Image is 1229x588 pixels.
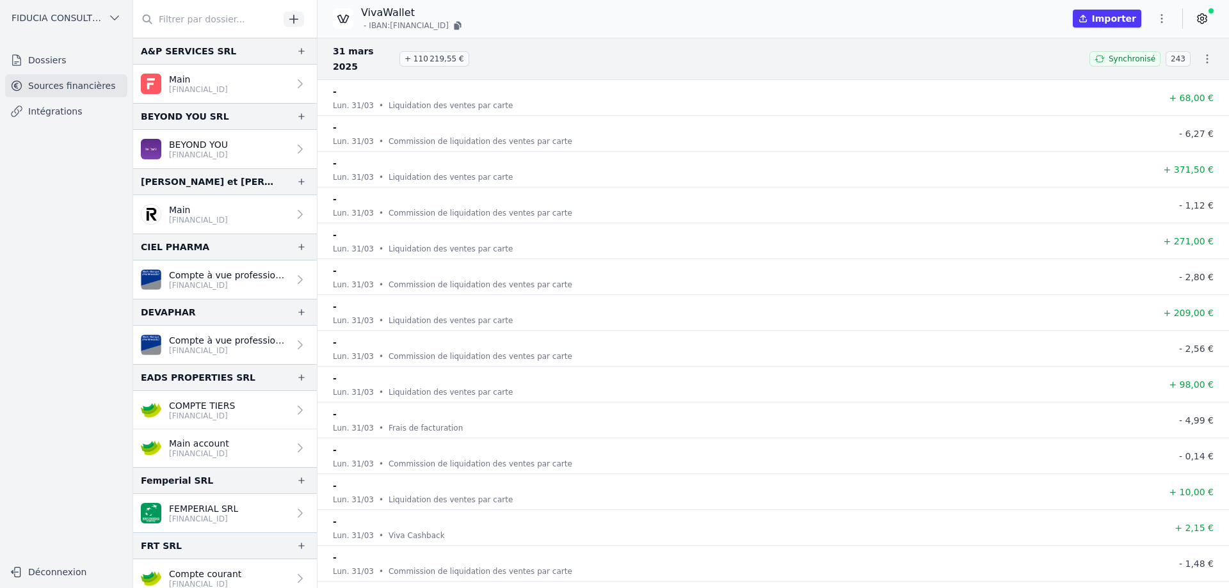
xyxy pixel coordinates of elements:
[379,314,383,327] div: •
[333,350,374,363] p: lun. 31/03
[379,350,383,363] div: •
[333,493,374,506] p: lun. 31/03
[1169,379,1214,390] span: + 98,00 €
[333,278,374,291] p: lun. 31/03
[389,422,463,434] p: Frais de facturation
[141,239,209,255] div: CIEL PHARMA
[333,120,337,135] p: -
[333,386,374,399] p: lun. 31/03
[1073,10,1141,28] button: Importer
[1179,272,1214,282] span: - 2,80 €
[169,84,228,95] p: [FINANCIAL_ID]
[379,99,383,112] div: •
[389,457,572,470] p: Commission de liquidation des ventes par carte
[333,422,374,434] p: lun. 31/03
[133,260,317,299] a: Compte à vue professionnel [FINANCIAL_ID]
[169,280,289,290] p: [FINANCIAL_ID]
[141,438,161,458] img: crelan.png
[141,174,276,189] div: [PERSON_NAME] et [PERSON_NAME]
[133,130,317,168] a: BEYOND YOU [FINANCIAL_ID]
[169,399,235,412] p: COMPTE TIERS
[1163,308,1214,318] span: + 209,00 €
[389,207,572,219] p: Commission de liquidation des ventes par carte
[5,49,127,72] a: Dossiers
[389,493,513,506] p: Liquidation des ventes par carte
[1179,559,1214,569] span: - 1,48 €
[389,565,572,578] p: Commission de liquidation des ventes par carte
[333,44,394,74] span: 31 mars 2025
[169,514,238,524] p: [FINANCIAL_ID]
[169,346,289,356] p: [FINANCIAL_ID]
[361,5,464,20] p: VivaWallet
[379,242,383,255] div: •
[333,84,337,99] p: -
[141,335,161,355] img: VAN_BREDA_JVBABE22XXX.png
[333,227,337,242] p: -
[379,529,383,542] div: •
[141,370,255,385] div: EADS PROPERTIES SRL
[333,478,337,493] p: -
[333,335,337,350] p: -
[169,203,228,216] p: Main
[133,195,317,234] a: Main [FINANCIAL_ID]
[389,242,513,255] p: Liquidation des ventes par carte
[141,204,161,225] img: revolut.png
[169,568,241,580] p: Compte courant
[379,386,383,399] div: •
[379,422,383,434] div: •
[379,493,383,506] div: •
[169,502,238,515] p: FEMPERIAL SRL
[333,99,374,112] p: lun. 31/03
[1175,523,1214,533] span: + 2,15 €
[333,263,337,278] p: -
[133,8,279,31] input: Filtrer par dossier...
[333,155,337,171] p: -
[5,74,127,97] a: Sources financières
[333,299,337,314] p: -
[141,473,213,488] div: Femperial SRL
[169,437,229,450] p: Main account
[379,457,383,470] div: •
[1179,451,1214,461] span: - 0,14 €
[379,135,383,148] div: •
[379,565,383,578] div: •
[333,242,374,255] p: lun. 31/03
[141,269,161,290] img: VAN_BREDA_JVBABE22XXX.png
[1166,51,1191,67] span: 243
[333,442,337,457] p: -
[1179,415,1214,425] span: - 4,99 €
[169,334,289,347] p: Compte à vue professionnel
[1163,236,1214,246] span: + 271,00 €
[133,391,317,429] a: COMPTE TIERS [FINANCIAL_ID]
[1169,487,1214,497] span: + 10,00 €
[379,171,383,184] div: •
[389,99,513,112] p: Liquidation des ventes par carte
[1179,344,1214,354] span: - 2,56 €
[389,314,513,327] p: Liquidation des ventes par carte
[141,44,236,59] div: A&P SERVICES SRL
[389,135,572,148] p: Commission de liquidation des ventes par carte
[169,150,228,160] p: [FINANCIAL_ID]
[333,8,353,29] img: Viva-Wallet.webp
[169,138,228,151] p: BEYOND YOU
[389,171,513,184] p: Liquidation des ventes par carte
[141,139,161,159] img: BEOBANK_CTBKBEBX.png
[333,191,337,207] p: -
[379,278,383,291] div: •
[141,503,161,523] img: BNP_BE_BUSINESS_GEBABEBB.png
[169,269,289,282] p: Compte à vue professionnel
[333,207,374,219] p: lun. 31/03
[333,314,374,327] p: lun. 31/03
[333,457,374,470] p: lun. 31/03
[399,51,469,67] span: + 110 219,55 €
[333,550,337,565] p: -
[169,215,228,225] p: [FINANCIAL_ID]
[133,494,317,532] a: FEMPERIAL SRL [FINANCIAL_ID]
[333,370,337,386] p: -
[169,449,229,459] p: [FINANCIAL_ID]
[389,386,513,399] p: Liquidation des ventes par carte
[1163,164,1214,175] span: + 371,50 €
[333,529,374,542] p: lun. 31/03
[5,100,127,123] a: Intégrations
[5,562,127,582] button: Déconnexion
